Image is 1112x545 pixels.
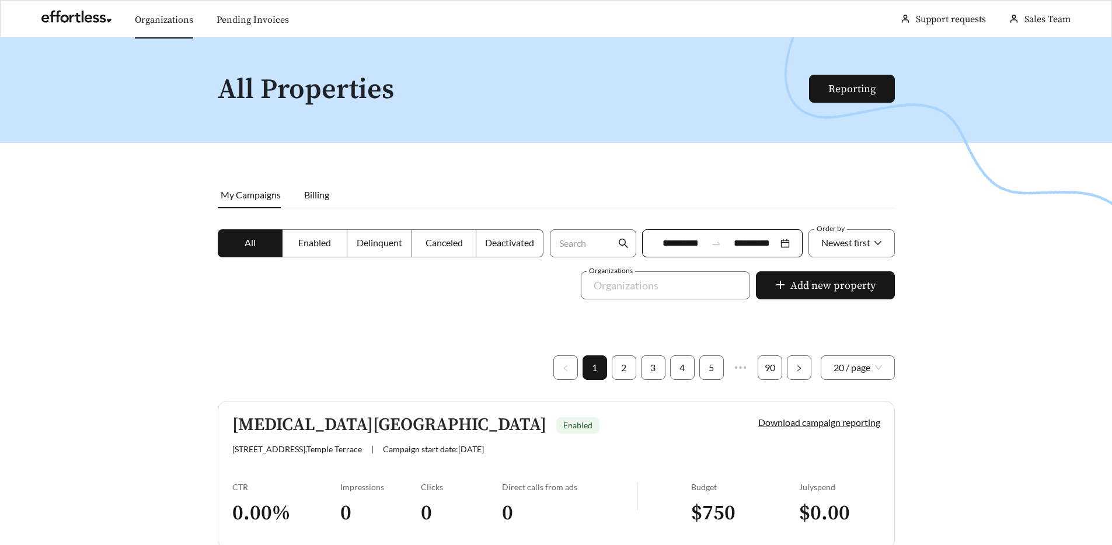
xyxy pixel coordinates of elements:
[799,500,880,526] h3: $ 0.00
[711,238,721,249] span: to
[790,278,876,294] span: Add new property
[298,237,331,248] span: Enabled
[563,420,592,430] span: Enabled
[637,482,638,510] img: line
[232,482,340,492] div: CTR
[691,500,799,526] h3: $ 750
[612,355,636,380] li: 2
[1024,13,1071,25] span: Sales Team
[821,355,895,380] div: Page Size
[221,189,281,200] span: My Campaigns
[834,356,882,379] span: 20 / page
[799,482,880,492] div: July spend
[787,355,811,380] button: right
[426,237,463,248] span: Canceled
[340,500,421,526] h3: 0
[371,444,374,454] span: |
[641,355,665,380] li: 3
[245,237,256,248] span: All
[583,356,606,379] a: 1
[828,82,876,96] a: Reporting
[809,75,895,103] button: Reporting
[340,482,421,492] div: Impressions
[232,444,362,454] span: [STREET_ADDRESS] , Temple Terrace
[728,355,753,380] li: Next 5 Pages
[671,356,694,379] a: 4
[502,482,637,492] div: Direct calls from ads
[728,355,753,380] span: •••
[383,444,484,454] span: Campaign start date: [DATE]
[691,482,799,492] div: Budget
[217,14,289,26] a: Pending Invoices
[916,13,986,25] a: Support requests
[232,500,340,526] h3: 0.00 %
[583,355,607,380] li: 1
[502,500,637,526] h3: 0
[700,356,723,379] a: 5
[485,237,534,248] span: Deactivated
[232,415,546,435] h5: [MEDICAL_DATA][GEOGRAPHIC_DATA]
[642,356,665,379] a: 3
[357,237,402,248] span: Delinquent
[796,365,803,372] span: right
[421,482,502,492] div: Clicks
[612,356,636,379] a: 2
[618,238,629,249] span: search
[758,356,782,379] a: 90
[821,237,870,248] span: Newest first
[553,355,578,380] li: Previous Page
[562,365,569,372] span: left
[758,417,880,428] a: Download campaign reporting
[421,500,502,526] h3: 0
[304,189,329,200] span: Billing
[553,355,578,380] button: left
[699,355,724,380] li: 5
[758,355,782,380] li: 90
[787,355,811,380] li: Next Page
[711,238,721,249] span: swap-right
[218,75,810,106] h1: All Properties
[135,14,193,26] a: Organizations
[670,355,695,380] li: 4
[775,280,786,292] span: plus
[756,271,895,299] button: plusAdd new property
